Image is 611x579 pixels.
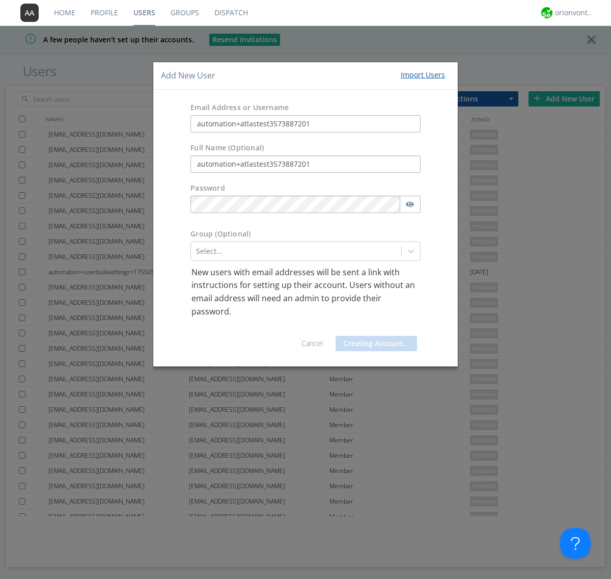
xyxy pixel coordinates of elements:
label: Password [190,183,225,193]
label: Email Address or Username [190,102,289,113]
input: e.g. email@address.com, Housekeeping1 [190,115,421,133]
label: Group (Optional) [190,229,251,239]
input: Julie Appleseed [190,155,421,173]
h4: Add New User [161,70,215,82]
img: 373638.png [20,4,39,22]
div: orionvontas+atlas+automation+org2 [555,8,593,18]
label: Full Name (Optional) [190,143,264,153]
p: New users with email addresses will be sent a link with instructions for setting up their account... [191,266,420,318]
a: Cancel [301,338,323,348]
button: Creating Account... [336,336,417,351]
img: 29d36aed6fa347d5a1537e7736e6aa13 [541,7,552,18]
div: Import Users [401,70,445,80]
